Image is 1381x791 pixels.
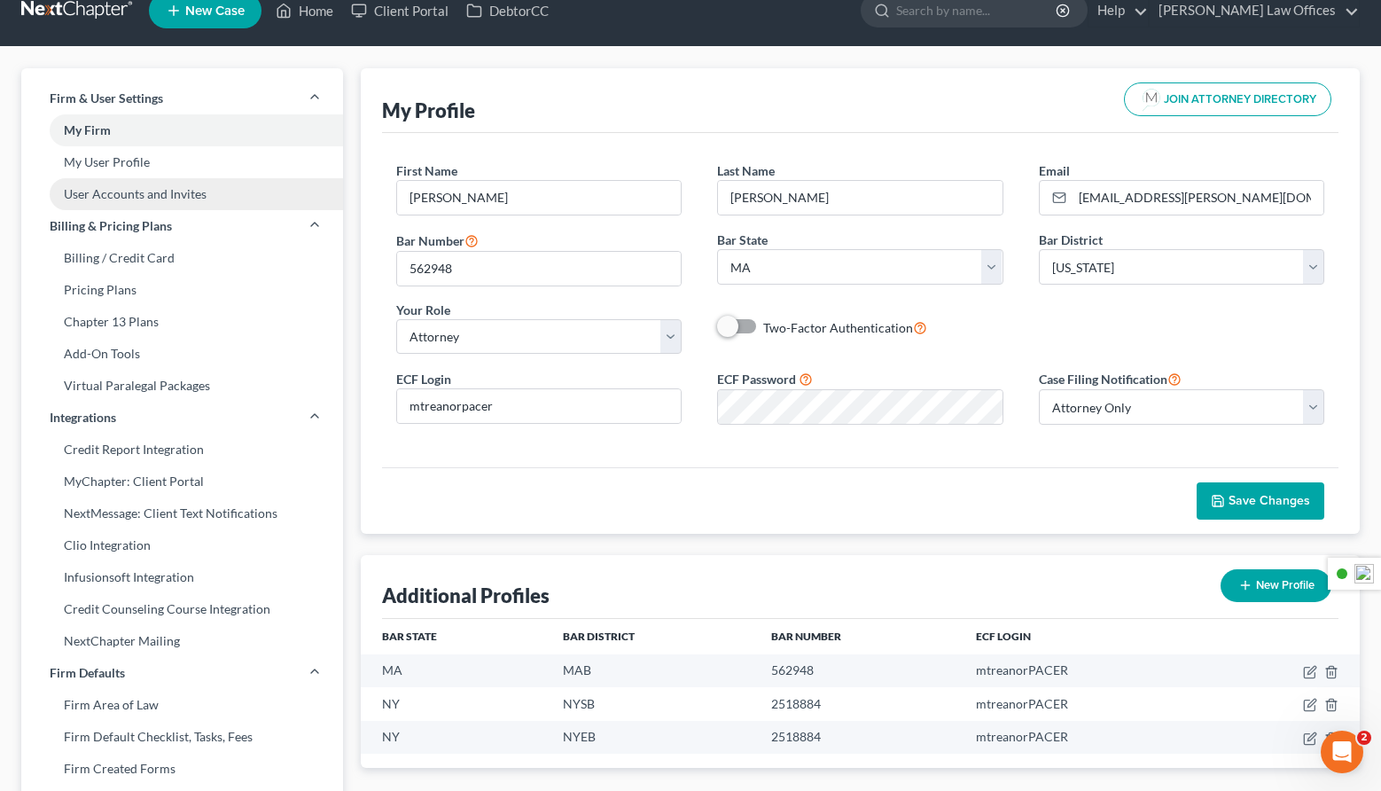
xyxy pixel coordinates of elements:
span: Integrations [50,409,116,427]
td: MA [361,654,549,687]
span: Last Name [717,163,775,178]
label: ECF Login [396,370,451,388]
div: Additional Profiles [382,583,550,608]
th: Bar State [361,619,549,654]
a: My User Profile [21,146,343,178]
a: Credit Report Integration [21,434,343,466]
a: Firm Defaults [21,657,343,689]
span: Your Role [396,302,450,317]
a: Chapter 13 Plans [21,306,343,338]
div: My Profile [382,98,475,123]
a: Integrations [21,402,343,434]
img: modern-attorney-logo-488310dd42d0e56951fffe13e3ed90e038bc441dd813d23dff0c9337a977f38e.png [1139,87,1164,112]
label: ECF Password [717,370,796,388]
label: Bar District [1039,231,1103,249]
th: Bar District [549,619,757,654]
a: Firm Area of Law [21,689,343,721]
th: Bar Number [757,619,962,654]
span: Billing & Pricing Plans [50,217,172,235]
a: Credit Counseling Course Integration [21,593,343,625]
button: New Profile [1221,569,1331,602]
a: MyChapter: Client Portal [21,466,343,497]
a: User Accounts and Invites [21,178,343,210]
td: MAB [549,654,757,687]
a: NextChapter Mailing [21,625,343,657]
label: Bar State [717,231,768,249]
a: Firm Default Checklist, Tasks, Fees [21,721,343,753]
td: NYSB [549,687,757,720]
a: Billing & Pricing Plans [21,210,343,242]
label: Bar Number [396,230,479,251]
span: JOIN ATTORNEY DIRECTORY [1164,94,1316,106]
input: Enter ecf login... [397,389,682,423]
button: JOIN ATTORNEY DIRECTORY [1124,82,1331,116]
td: NY [361,687,549,720]
a: Add-On Tools [21,338,343,370]
a: Clio Integration [21,529,343,561]
span: Firm Defaults [50,664,125,682]
a: Pricing Plans [21,274,343,306]
th: ECF Login [962,619,1213,654]
a: Infusionsoft Integration [21,561,343,593]
td: 2518884 [757,687,962,720]
td: mtreanorPACER [962,687,1213,720]
button: Save Changes [1197,482,1324,520]
td: NYEB [549,721,757,754]
td: 562948 [757,654,962,687]
td: NY [361,721,549,754]
label: Case Filing Notification [1039,368,1182,389]
span: Save Changes [1229,493,1310,508]
span: Two-Factor Authentication [763,320,913,335]
a: Firm & User Settings [21,82,343,114]
span: Firm & User Settings [50,90,163,107]
a: NextMessage: Client Text Notifications [21,497,343,529]
a: My Firm [21,114,343,146]
input: Enter last name... [718,181,1003,215]
td: mtreanorPACER [962,721,1213,754]
span: Email [1039,163,1070,178]
a: Firm Created Forms [21,753,343,785]
input: Enter first name... [397,181,682,215]
span: 2 [1357,731,1371,745]
a: Billing / Credit Card [21,242,343,274]
a: Virtual Paralegal Packages [21,370,343,402]
iframe: Intercom live chat [1321,731,1363,773]
span: First Name [396,163,457,178]
input: # [397,252,682,286]
td: mtreanorPACER [962,654,1213,687]
td: 2518884 [757,721,962,754]
span: New Case [185,4,245,18]
input: Enter email... [1073,181,1324,215]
